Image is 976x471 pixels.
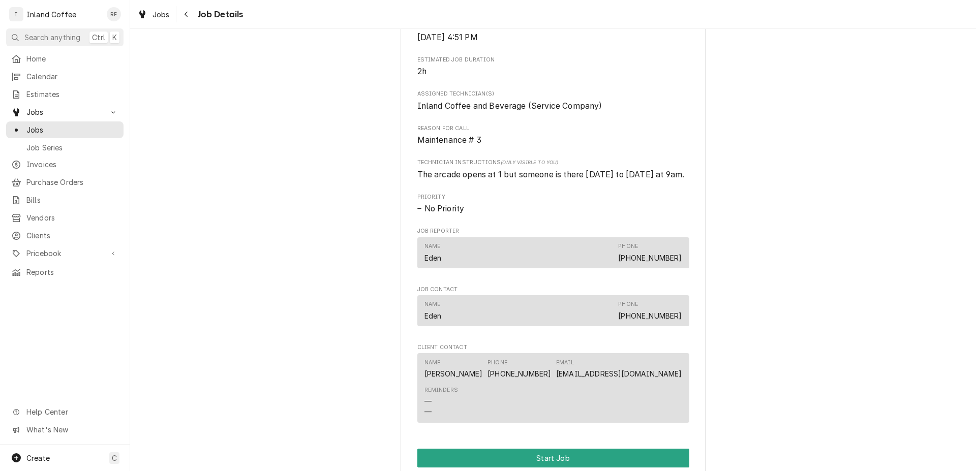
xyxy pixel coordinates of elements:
[417,32,689,44] span: Last Modified
[417,449,689,467] button: Start Job
[424,368,483,379] div: [PERSON_NAME]
[26,71,118,82] span: Calendar
[112,32,117,43] span: K
[92,32,105,43] span: Ctrl
[487,369,551,378] a: [PHONE_NUMBER]
[26,406,117,417] span: Help Center
[195,8,243,21] span: Job Details
[417,67,426,76] span: 2h
[6,156,124,173] a: Invoices
[417,227,689,273] div: Job Reporter
[417,343,689,352] span: Client Contact
[24,32,80,43] span: Search anything
[107,7,121,21] div: Ruth Easley's Avatar
[6,86,124,103] a: Estimates
[112,453,117,463] span: C
[424,386,458,394] div: Reminders
[618,242,638,250] div: Phone
[424,300,441,308] div: Name
[6,264,124,280] a: Reports
[6,139,124,156] a: Job Series
[6,50,124,67] a: Home
[26,177,118,187] span: Purchase Orders
[26,454,50,462] span: Create
[26,159,118,170] span: Invoices
[417,101,602,111] span: Inland Coffee and Beverage (Service Company)
[6,227,124,244] a: Clients
[417,21,689,43] div: Last Modified
[6,209,124,226] a: Vendors
[417,90,689,112] div: Assigned Technician(s)
[424,396,432,406] div: —
[26,267,118,277] span: Reports
[417,124,689,133] span: Reason For Call
[618,311,682,320] a: [PHONE_NUMBER]
[6,174,124,191] a: Purchase Orders
[26,142,118,153] span: Job Series
[417,56,689,64] span: Estimated Job Duration
[417,286,689,294] span: Job Contact
[152,9,170,20] span: Jobs
[417,56,689,78] div: Estimated Job Duration
[9,7,23,21] div: I
[424,300,442,321] div: Name
[417,353,689,423] div: Contact
[417,159,689,180] div: [object Object]
[556,369,682,378] a: [EMAIL_ADDRESS][DOMAIN_NAME]
[618,242,682,263] div: Phone
[424,359,483,379] div: Name
[501,160,558,165] span: (Only Visible to You)
[26,195,118,205] span: Bills
[6,68,124,85] a: Calendar
[6,192,124,208] a: Bills
[417,135,481,145] span: Maintenance # 3
[417,100,689,112] span: Assigned Technician(s)
[618,254,682,262] a: [PHONE_NUMBER]
[26,53,118,64] span: Home
[424,386,458,417] div: Reminders
[6,421,124,438] a: Go to What's New
[417,353,689,427] div: Client Contact List
[417,159,689,167] span: Technician Instructions
[133,6,174,23] a: Jobs
[424,310,442,321] div: Eden
[417,169,689,181] span: [object Object]
[424,253,442,263] div: Eden
[417,66,689,78] span: Estimated Job Duration
[417,295,689,331] div: Job Contact List
[6,121,124,138] a: Jobs
[26,107,103,117] span: Jobs
[417,170,685,179] span: The arcade opens at 1 but someone is there [DATE] to [DATE] at 9am.
[417,203,689,215] span: Priority
[178,6,195,22] button: Navigate back
[417,134,689,146] span: Reason For Call
[417,343,689,427] div: Client Contact
[6,245,124,262] a: Go to Pricebook
[417,237,689,273] div: Job Reporter List
[487,359,551,379] div: Phone
[26,212,118,223] span: Vendors
[26,230,118,241] span: Clients
[9,7,23,21] div: Inland Coffee's Avatar
[417,203,689,215] div: No Priority
[618,300,682,321] div: Phone
[26,248,103,259] span: Pricebook
[417,449,689,467] div: Button Group Row
[107,7,121,21] div: RE
[417,237,689,268] div: Contact
[26,124,118,135] span: Jobs
[6,104,124,120] a: Go to Jobs
[417,193,689,215] div: Priority
[424,406,432,417] div: —
[417,193,689,201] span: Priority
[6,403,124,420] a: Go to Help Center
[417,124,689,146] div: Reason For Call
[487,359,507,367] div: Phone
[424,242,441,250] div: Name
[26,89,118,100] span: Estimates
[417,227,689,235] span: Job Reporter
[424,242,442,263] div: Name
[556,359,574,367] div: Email
[417,295,689,326] div: Contact
[556,359,682,379] div: Email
